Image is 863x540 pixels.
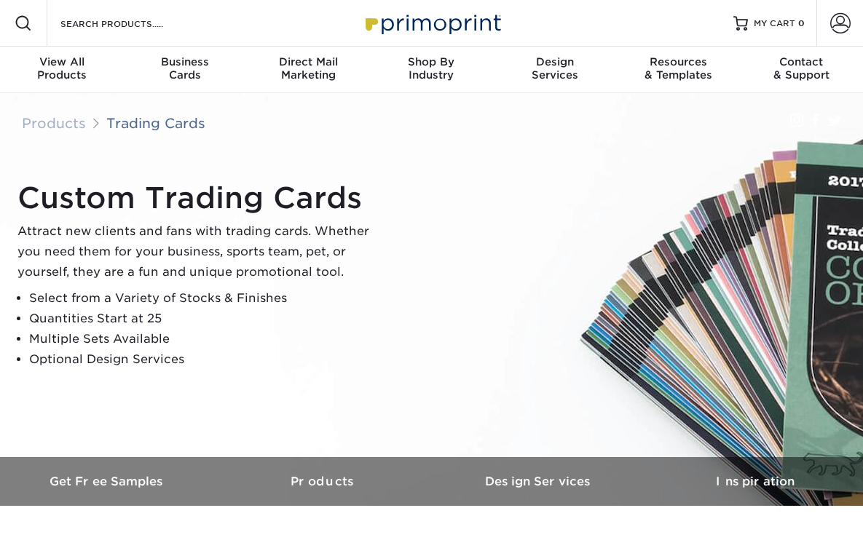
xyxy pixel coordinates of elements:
li: Select from a Variety of Stocks & Finishes [29,288,382,309]
h3: Design Services [432,475,647,488]
h1: Custom Trading Cards [17,180,382,215]
li: Optional Design Services [29,349,382,370]
li: Multiple Sets Available [29,329,382,349]
input: SEARCH PRODUCTS..... [59,15,201,32]
span: Resources [616,55,739,68]
a: Resources& Templates [616,47,739,93]
a: Products [22,115,86,131]
span: 0 [798,18,805,28]
a: Direct MailMarketing [247,47,370,93]
h3: Inspiration [647,475,863,488]
span: Direct Mail [247,55,370,68]
span: Design [493,55,616,68]
div: & Support [740,55,863,82]
div: Industry [370,55,493,82]
span: Business [123,55,246,68]
div: & Templates [616,55,739,82]
div: Marketing [247,55,370,82]
a: Inspiration [647,457,863,506]
a: Contact& Support [740,47,863,93]
li: Quantities Start at 25 [29,309,382,329]
div: Services [493,55,616,82]
a: DesignServices [493,47,616,93]
img: Primoprint [359,7,505,39]
h3: Products [216,475,431,488]
a: Design Services [432,457,647,506]
a: Shop ByIndustry [370,47,493,93]
a: BusinessCards [123,47,246,93]
span: MY CART [754,17,795,30]
span: Shop By [370,55,493,68]
a: Products [216,457,431,506]
p: Attract new clients and fans with trading cards. Whether you need them for your business, sports ... [17,221,382,282]
span: Contact [740,55,863,68]
a: Trading Cards [106,115,205,131]
div: Cards [123,55,246,82]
